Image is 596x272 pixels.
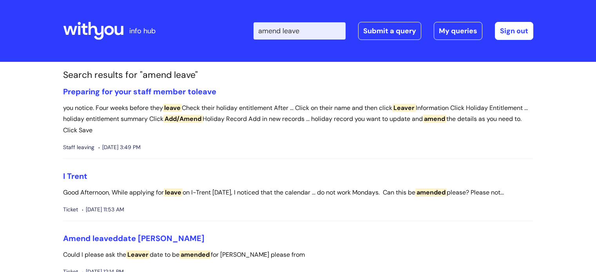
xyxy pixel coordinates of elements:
span: Leaver [392,104,416,112]
span: amend [423,115,446,123]
p: Good Afternoon, While applying for on I-Trent [DATE], I noticed that the calendar ... do not work... [63,187,533,198]
span: amended [415,188,447,196]
span: [DATE] 11:53 AM [82,205,124,214]
span: leaved [92,233,118,243]
h1: Search results for "amend leave" [63,70,533,81]
span: leave [164,188,183,196]
a: Submit a query [358,22,421,40]
a: My queries [434,22,482,40]
a: Amend leaveddate [PERSON_NAME] [63,233,205,243]
span: Ticket [63,205,78,214]
span: leave [163,104,182,112]
a: Sign out [495,22,533,40]
input: Search [254,22,346,40]
span: [DATE] 3:49 PM [98,142,141,152]
p: you notice. Four weeks before they Check their holiday entitlement After ... Click on their name ... [63,103,533,136]
span: amended [179,250,211,259]
div: | - [254,22,533,40]
a: I Trent [63,171,87,181]
span: Add/Amend [163,115,203,123]
span: Amend [63,233,91,243]
span: Staff leaving [63,142,94,152]
p: info hub [129,25,156,37]
p: Could I please ask the date to be for [PERSON_NAME] please from [63,249,533,261]
span: Leaver [126,250,150,259]
span: leave [196,86,216,97]
a: Preparing for your staff member toleave [63,86,216,97]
